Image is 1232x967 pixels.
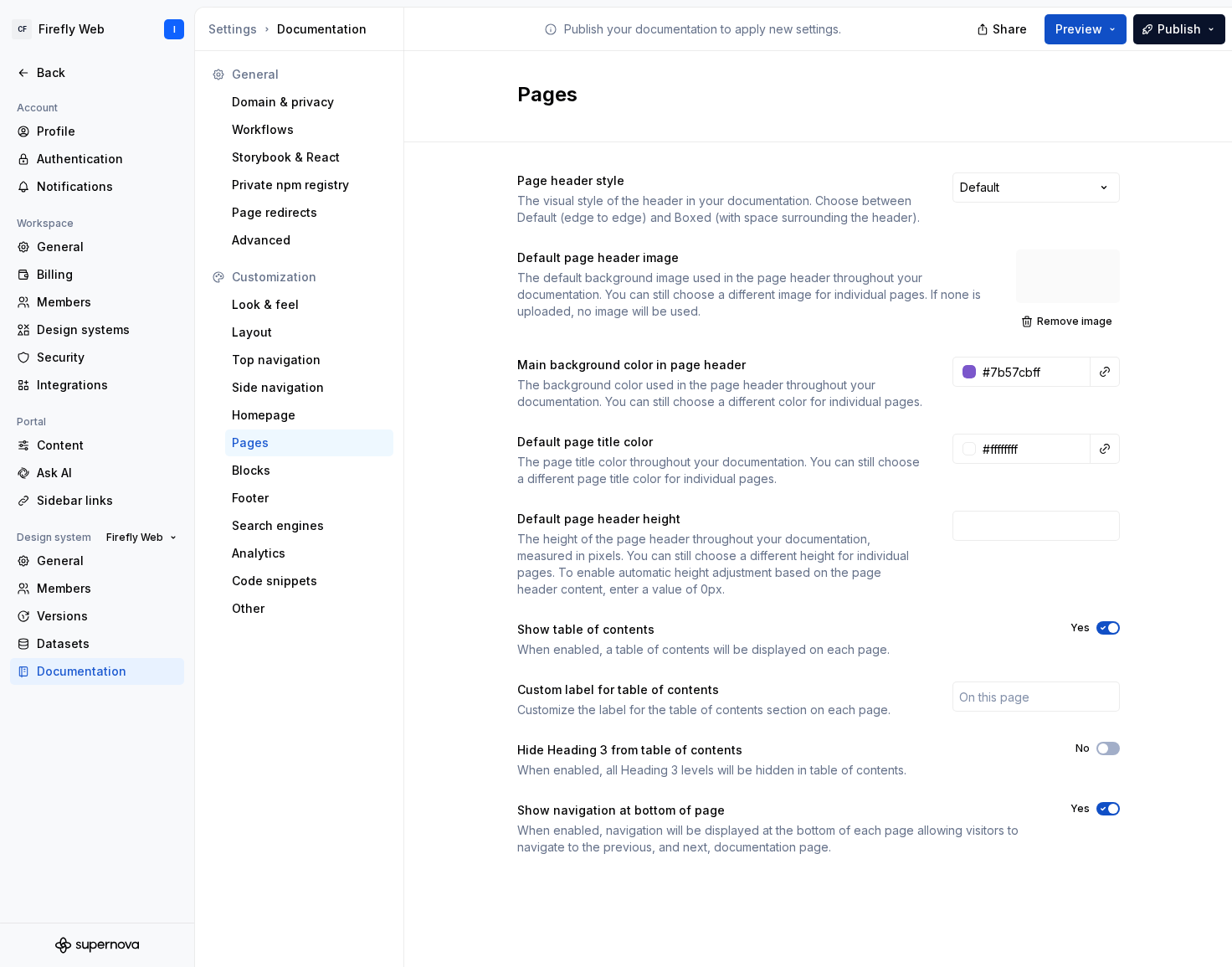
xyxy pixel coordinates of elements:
[10,234,184,260] a: General
[10,289,184,316] a: Members
[10,527,98,548] div: Design system
[517,531,922,598] div: The height of the page header throughout your documentation, measured in pixels. You can still ch...
[37,64,177,81] div: Back
[232,121,387,138] div: Workflows
[1045,14,1127,44] button: Preview
[232,435,387,451] div: Pages
[1070,621,1090,635] label: Yes
[37,123,177,140] div: Profile
[232,149,387,166] div: Storybook & React
[173,23,176,36] div: I
[232,545,387,562] div: Analytics
[564,21,841,38] p: Publish your documentation to apply new settings.
[225,568,393,594] a: Code snippets
[517,81,1100,108] h2: Pages
[232,490,387,507] div: Footer
[10,487,184,514] a: Sidebar links
[225,540,393,567] a: Analytics
[517,172,922,189] div: Page header style
[37,266,177,283] div: Billing
[37,151,177,167] div: Authentication
[1055,21,1102,38] span: Preview
[106,531,163,544] span: Firefly Web
[10,98,64,118] div: Account
[10,658,184,685] a: Documentation
[1075,742,1090,755] label: No
[3,11,191,48] button: CFFirefly WebI
[55,937,139,954] svg: Supernova Logo
[37,377,177,393] div: Integrations
[10,460,184,486] a: Ask AI
[232,352,387,368] div: Top navigation
[232,66,387,83] div: General
[10,213,80,234] div: Workspace
[232,573,387,589] div: Code snippets
[225,402,393,429] a: Homepage
[976,434,1091,464] input: e.g. #000000
[225,595,393,622] a: Other
[232,462,387,479] div: Blocks
[38,21,105,38] div: Firefly Web
[37,465,177,481] div: Ask AI
[225,291,393,318] a: Look & feel
[517,641,1040,658] div: When enabled, a table of contents will be displayed on each page.
[225,374,393,401] a: Side navigation
[232,517,387,534] div: Search engines
[37,178,177,195] div: Notifications
[37,321,177,338] div: Design systems
[225,144,393,171] a: Storybook & React
[968,14,1038,44] button: Share
[1158,21,1201,38] span: Publish
[232,269,387,285] div: Customization
[517,270,986,320] div: The default background image used in the page header throughout your documentation. You can still...
[225,319,393,346] a: Layout
[10,146,184,172] a: Authentication
[37,492,177,509] div: Sidebar links
[208,21,257,38] button: Settings
[37,437,177,454] div: Content
[232,379,387,396] div: Side navigation
[37,239,177,255] div: General
[225,457,393,484] a: Blocks
[517,822,1040,856] div: When enabled, navigation will be displayed at the bottom of each page allowing visitors to naviga...
[232,204,387,221] div: Page redirects
[37,580,177,597] div: Members
[225,89,393,116] a: Domain & privacy
[225,347,393,373] a: Top navigation
[517,434,922,450] div: Default page title color
[1016,310,1120,333] button: Remove image
[232,407,387,424] div: Homepage
[517,454,922,487] div: The page title color throughout your documentation. You can still choose a different page title c...
[232,324,387,341] div: Layout
[1070,802,1090,815] label: Yes
[10,59,184,86] a: Back
[37,294,177,311] div: Members
[37,608,177,625] div: Versions
[976,357,1091,387] input: e.g. #000000
[10,548,184,574] a: General
[10,344,184,371] a: Security
[232,94,387,111] div: Domain & privacy
[225,199,393,226] a: Page redirects
[232,296,387,313] div: Look & feel
[225,172,393,198] a: Private npm registry
[10,261,184,288] a: Billing
[12,19,32,39] div: CF
[10,316,184,343] a: Design systems
[232,177,387,193] div: Private npm registry
[517,802,1040,819] div: Show navigation at bottom of page
[1037,315,1112,328] span: Remove image
[10,575,184,602] a: Members
[37,553,177,569] div: General
[37,635,177,652] div: Datasets
[517,762,1045,779] div: When enabled, all Heading 3 levels will be hidden in table of contents.
[517,702,922,718] div: Customize the label for the table of contents section on each page.
[517,357,922,373] div: Main background color in page header
[517,377,922,410] div: The background color used in the page header throughout your documentation. You can still choose ...
[517,621,1040,638] div: Show table of contents
[225,512,393,539] a: Search engines
[1133,14,1225,44] button: Publish
[10,173,184,200] a: Notifications
[37,663,177,680] div: Documentation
